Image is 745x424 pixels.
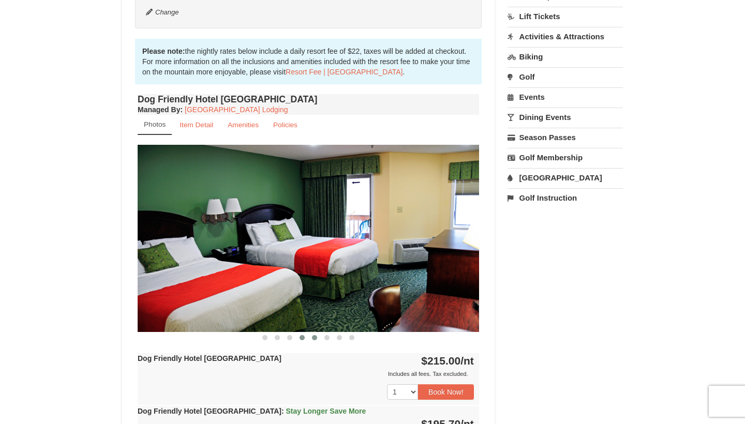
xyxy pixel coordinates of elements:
small: Amenities [228,121,259,129]
div: the nightly rates below include a daily resort fee of $22, taxes will be added at checkout. For m... [135,39,482,84]
span: Stay Longer Save More [286,407,366,415]
strong: Dog Friendly Hotel [GEOGRAPHIC_DATA] [138,354,281,362]
a: [GEOGRAPHIC_DATA] [508,168,623,187]
a: [GEOGRAPHIC_DATA] Lodging [185,105,288,114]
a: Item Detail [173,115,220,135]
div: Includes all fees. Tax excluded. [138,369,474,379]
a: Golf [508,67,623,86]
a: Amenities [221,115,265,135]
a: Golf Instruction [508,188,623,207]
a: Lift Tickets [508,7,623,26]
span: /nt [460,355,474,367]
a: Dining Events [508,108,623,127]
small: Item Detail [180,121,213,129]
button: Book Now! [418,384,474,400]
button: Change [145,7,180,18]
a: Biking [508,47,623,66]
img: 18876286-41-233aa5f3.jpg [138,145,479,331]
strong: Dog Friendly Hotel [GEOGRAPHIC_DATA] [138,407,366,415]
a: Events [508,87,623,107]
strong: $215.00 [421,355,474,367]
span: Managed By [138,105,180,114]
a: Season Passes [508,128,623,147]
a: Golf Membership [508,148,623,167]
a: Photos [138,115,172,135]
a: Resort Fee | [GEOGRAPHIC_DATA] [286,68,403,76]
small: Policies [273,121,297,129]
strong: Please note: [142,47,185,55]
small: Photos [144,120,166,128]
a: Policies [266,115,304,135]
strong: : [138,105,183,114]
a: Activities & Attractions [508,27,623,46]
h4: Dog Friendly Hotel [GEOGRAPHIC_DATA] [138,94,479,104]
span: : [281,407,284,415]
